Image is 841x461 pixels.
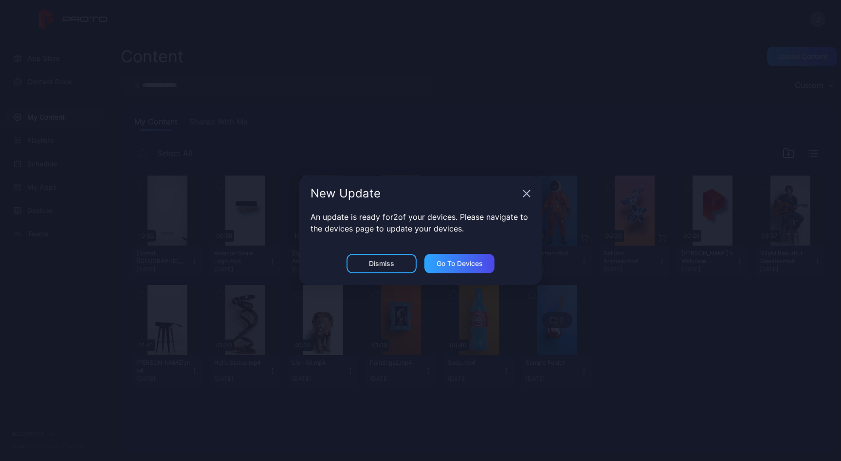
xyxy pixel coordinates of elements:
[347,254,417,273] button: Dismiss
[369,260,394,267] div: Dismiss
[311,188,519,199] div: New Update
[311,211,530,234] p: An update is ready for 2 of your devices. Please navigate to the devices page to update your devi...
[424,254,494,273] button: Go to devices
[437,260,483,267] div: Go to devices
